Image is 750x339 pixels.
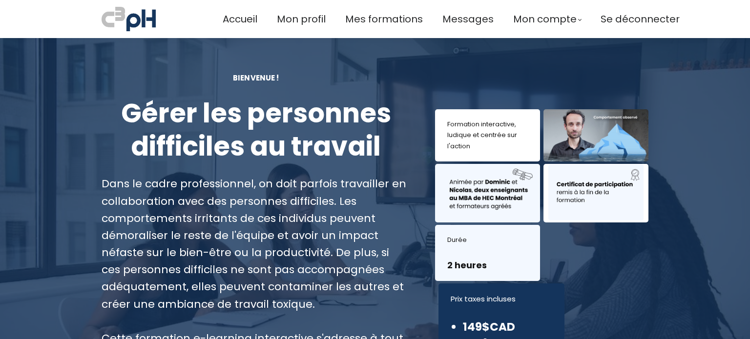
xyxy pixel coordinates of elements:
[601,11,680,27] a: Se déconnecter
[447,235,528,245] div: Durée
[102,5,156,33] img: a70bc7685e0efc0bd0b04b3506828469.jpeg
[102,97,411,163] div: Gérer les personnes difficiles au travail
[442,11,494,27] a: Messages
[447,119,528,151] div: Formation interactive, ludique et centrée sur l'action
[345,11,423,27] a: Mes formations
[277,11,326,27] a: Mon profil
[102,72,411,83] div: BIENVENUE !
[513,11,577,27] span: Mon compte
[451,293,552,305] div: Prix taxes incluses
[447,259,528,271] h3: 2 heures
[223,11,257,27] a: Accueil
[463,319,552,335] li: 149$CAD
